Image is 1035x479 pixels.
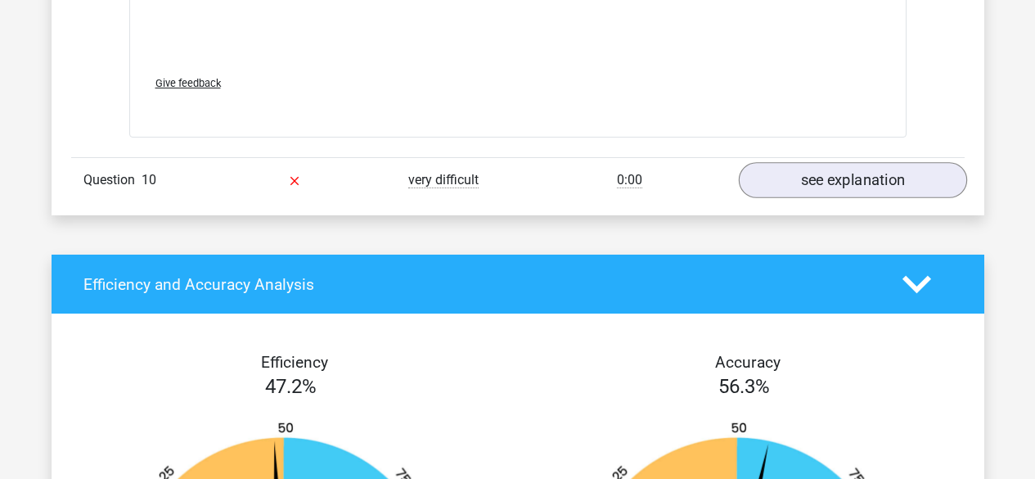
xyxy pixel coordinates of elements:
span: 10 [142,172,156,188]
span: 47.2% [265,375,317,398]
span: Give feedback [155,77,221,89]
span: Question [83,170,142,190]
span: 0:00 [617,172,642,188]
h4: Efficiency [83,353,506,372]
span: very difficult [408,172,479,188]
h4: Efficiency and Accuracy Analysis [83,275,878,294]
h4: Accuracy [537,353,959,372]
a: see explanation [738,162,966,198]
span: 56.3% [718,375,770,398]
